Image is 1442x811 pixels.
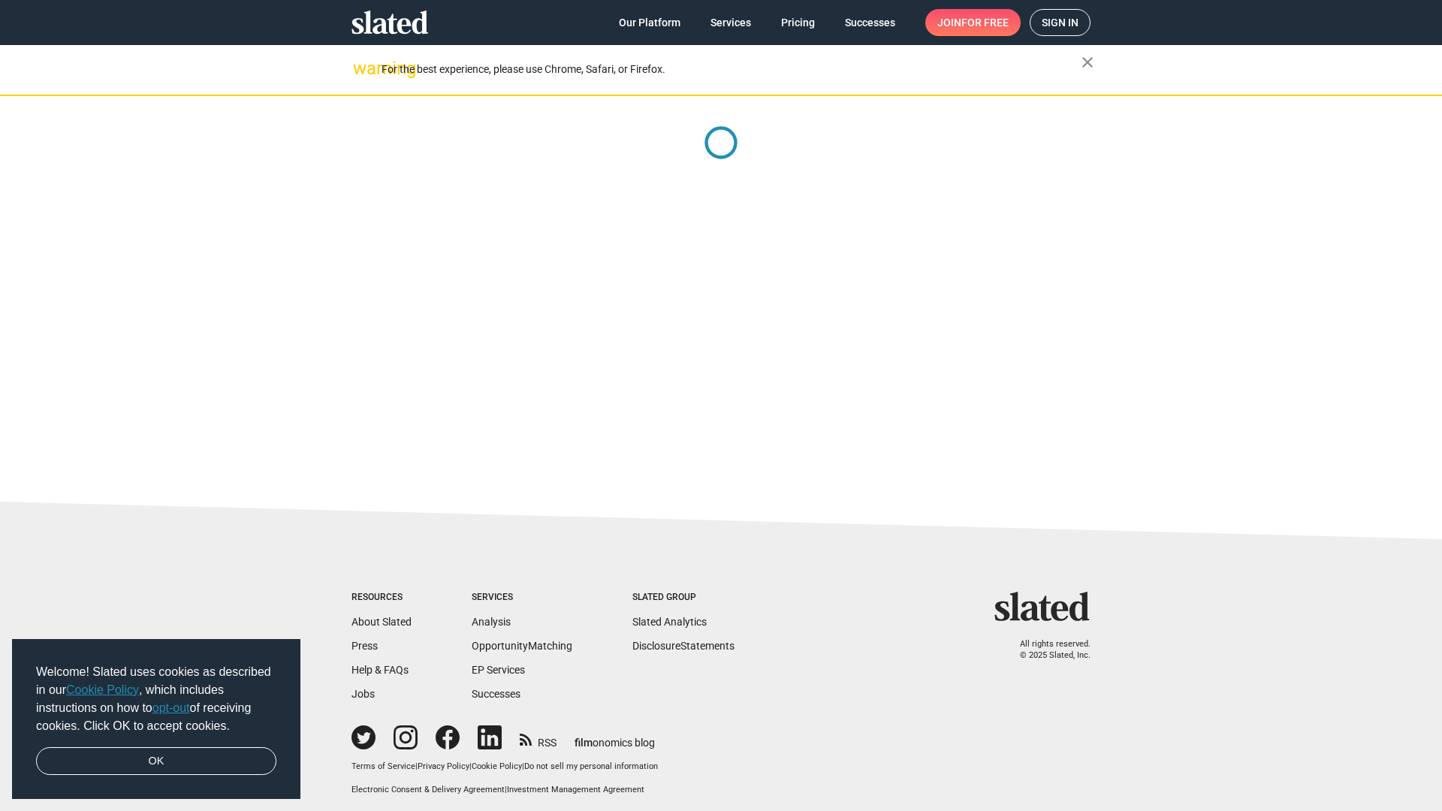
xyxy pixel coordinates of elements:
[961,9,1009,36] span: for free
[710,9,751,36] span: Services
[575,737,593,749] span: film
[418,761,469,771] a: Privacy Policy
[522,761,524,771] span: |
[472,664,525,676] a: EP Services
[845,9,895,36] span: Successes
[925,9,1021,36] a: Joinfor free
[351,640,378,652] a: Press
[781,9,815,36] span: Pricing
[351,785,505,794] a: Electronic Consent & Delivery Agreement
[66,683,139,696] a: Cookie Policy
[507,785,644,794] a: Investment Management Agreement
[36,663,276,735] span: Welcome! Slated uses cookies as described in our , which includes instructions on how to of recei...
[619,9,680,36] span: Our Platform
[469,761,472,771] span: |
[505,785,507,794] span: |
[351,688,375,700] a: Jobs
[937,9,1009,36] span: Join
[520,727,557,750] a: RSS
[1004,639,1091,661] p: All rights reserved. © 2025 Slated, Inc.
[351,761,415,771] a: Terms of Service
[472,592,572,604] div: Services
[36,747,276,776] a: dismiss cookie message
[575,724,655,750] a: filmonomics blog
[833,9,907,36] a: Successes
[351,592,412,604] div: Resources
[524,761,658,773] button: Do not sell my personal information
[698,9,763,36] a: Services
[472,616,511,628] a: Analysis
[472,688,520,700] a: Successes
[351,664,409,676] a: Help & FAQs
[769,9,827,36] a: Pricing
[152,701,190,714] a: opt-out
[1042,10,1078,35] span: Sign in
[1078,53,1097,71] mat-icon: close
[632,616,707,628] a: Slated Analytics
[12,639,300,800] div: cookieconsent
[632,640,735,652] a: DisclosureStatements
[632,592,735,604] div: Slated Group
[607,9,692,36] a: Our Platform
[353,59,371,77] mat-icon: warning
[415,761,418,771] span: |
[472,761,522,771] a: Cookie Policy
[472,640,572,652] a: OpportunityMatching
[351,616,412,628] a: About Slated
[1030,9,1091,36] a: Sign in
[382,59,1081,80] div: For the best experience, please use Chrome, Safari, or Firefox.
